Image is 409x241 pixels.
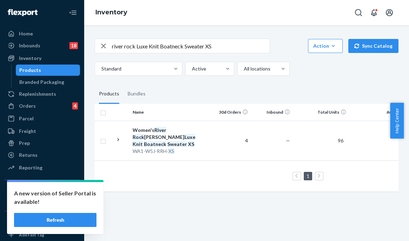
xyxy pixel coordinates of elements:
[19,128,36,135] div: Freight
[14,213,96,227] button: Refresh
[4,162,80,173] a: Reporting
[251,104,293,121] th: Inbound
[305,173,311,179] a: Page 1 is your current page
[4,28,80,39] a: Home
[4,217,80,228] button: Fast Tags
[4,100,80,112] a: Orders4
[308,39,343,53] button: Action
[8,9,38,16] img: Flexport logo
[4,138,80,149] a: Prep
[16,76,80,88] a: Branded Packaging
[4,186,80,197] button: Integrations
[128,84,146,104] div: Bundles
[188,141,194,147] em: XS
[367,6,381,20] button: Open notifications
[66,6,80,20] button: Close Navigation
[209,104,251,121] th: 30d Orders
[112,39,270,53] input: Search inventory by name or sku
[19,140,30,147] div: Prep
[19,91,56,98] div: Replenishments
[243,65,244,72] input: All locations
[154,127,166,133] em: River
[19,115,34,122] div: Parcel
[382,6,396,20] button: Open account menu
[4,40,80,51] a: Inbounds18
[4,149,80,161] a: Returns
[69,42,78,49] div: 18
[19,164,42,171] div: Reporting
[167,141,187,147] em: Sweater
[130,104,209,121] th: Name
[168,148,174,154] em: XS
[133,127,206,148] div: Women's [PERSON_NAME]
[4,231,80,239] a: Add Fast Tag
[4,88,80,100] a: Replenishments
[72,102,78,109] div: 4
[99,84,119,104] div: Products
[19,30,33,37] div: Home
[133,141,143,147] em: Knit
[4,53,80,64] a: Inventory
[16,65,80,76] a: Products
[351,6,366,20] button: Open Search Box
[144,141,166,147] em: Boatneck
[90,2,133,23] ol: breadcrumbs
[133,148,206,155] div: WA1-W5J-RRH-
[19,152,38,159] div: Returns
[19,42,40,49] div: Inbounds
[14,189,96,206] p: A new version of Seller Portal is available!
[286,138,290,143] span: —
[209,121,251,160] td: 4
[348,39,398,53] button: Sync Catalog
[19,232,44,238] div: Add Fast Tag
[4,126,80,137] a: Freight
[19,79,64,86] div: Branded Packaging
[390,103,404,139] button: Help Center
[293,104,349,121] th: Total Units
[19,67,41,74] div: Products
[185,134,195,140] em: Luxe
[19,102,36,109] div: Orders
[191,65,192,72] input: Active
[95,8,127,16] a: Inventory
[4,200,80,208] a: Add Integration
[19,55,41,62] div: Inventory
[4,113,80,124] a: Parcel
[313,42,337,49] div: Action
[335,138,346,143] span: 96
[133,134,144,140] em: Rock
